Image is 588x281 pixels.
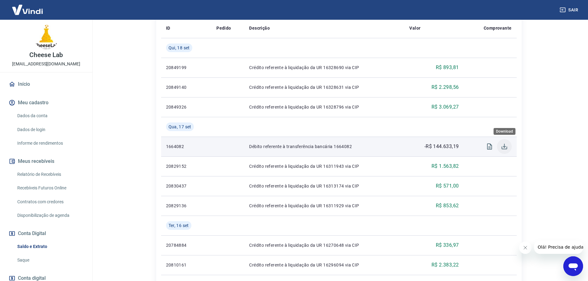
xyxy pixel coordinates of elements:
p: Comprovante [484,25,511,31]
p: 20849199 [166,64,207,71]
p: Crédito referente à liquidação da UR 16296094 via CIP [249,262,399,268]
span: Qua, 17 set [169,124,191,130]
p: -R$ 144.633,19 [424,143,459,150]
a: Contratos com credores [15,196,85,208]
p: 20849140 [166,84,207,90]
button: Conta Digital [7,227,85,240]
a: Dados de login [15,123,85,136]
span: Download [497,139,512,154]
iframe: Fechar mensagem [519,242,532,254]
p: Crédito referente à liquidação da UR 16328631 via CIP [249,84,399,90]
a: Saldo e Extrato [15,240,85,253]
span: Ter, 16 set [169,222,189,229]
span: Qui, 18 set [169,45,190,51]
iframe: Botão para abrir a janela de mensagens [563,256,583,276]
div: Download [494,128,515,135]
p: ID [166,25,170,31]
p: Cheese Lab [29,52,63,58]
p: Pedido [216,25,231,31]
p: Descrição [249,25,270,31]
p: Crédito referente à liquidação da UR 16270648 via CIP [249,242,399,248]
p: R$ 853,62 [436,202,459,209]
p: 20829136 [166,203,207,209]
p: R$ 2.298,56 [432,84,459,91]
button: Meus recebíveis [7,155,85,168]
p: R$ 893,81 [436,64,459,71]
p: Crédito referente à liquidação da UR 16313174 via CIP [249,183,399,189]
p: R$ 571,00 [436,182,459,190]
p: 20784884 [166,242,207,248]
a: Recebíveis Futuros Online [15,182,85,194]
iframe: Mensagem da empresa [534,240,583,254]
p: [EMAIL_ADDRESS][DOMAIN_NAME] [12,61,80,67]
span: Olá! Precisa de ajuda? [4,4,52,9]
span: Visualizar [482,139,497,154]
p: Crédito referente à liquidação da UR 16311929 via CIP [249,203,399,209]
a: Relatório de Recebíveis [15,168,85,181]
p: Crédito referente à liquidação da UR 16328796 via CIP [249,104,399,110]
p: R$ 2.383,22 [432,261,459,269]
img: 8308582a-c9c1-42a8-8132-2e1747425281.jpeg [34,25,59,49]
p: Valor [409,25,420,31]
button: Meu cadastro [7,96,85,110]
a: Informe de rendimentos [15,137,85,150]
p: 20810161 [166,262,207,268]
a: Dados da conta [15,110,85,122]
p: Crédito referente à liquidação da UR 16311943 via CIP [249,163,399,169]
p: 20830437 [166,183,207,189]
a: Disponibilização de agenda [15,209,85,222]
a: Início [7,77,85,91]
p: R$ 336,97 [436,242,459,249]
p: R$ 1.563,82 [432,163,459,170]
img: Vindi [7,0,48,19]
p: 1664082 [166,143,207,150]
p: R$ 3.069,27 [432,103,459,111]
a: Saque [15,254,85,267]
p: 20849326 [166,104,207,110]
button: Sair [558,4,581,16]
p: Crédito referente à liquidação da UR 16328690 via CIP [249,64,399,71]
p: Débito referente à transferência bancária 1664082 [249,143,399,150]
p: 20829152 [166,163,207,169]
